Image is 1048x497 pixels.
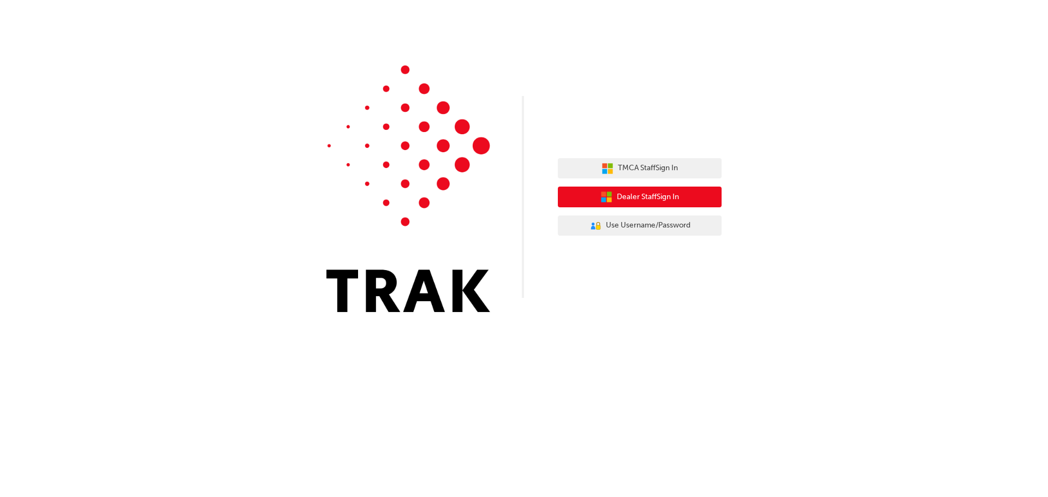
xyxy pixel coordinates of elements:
[558,158,722,179] button: TMCA StaffSign In
[617,191,679,203] span: Dealer Staff Sign In
[326,65,490,312] img: Trak
[606,219,690,232] span: Use Username/Password
[558,215,722,236] button: Use Username/Password
[558,187,722,207] button: Dealer StaffSign In
[618,162,678,175] span: TMCA Staff Sign In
